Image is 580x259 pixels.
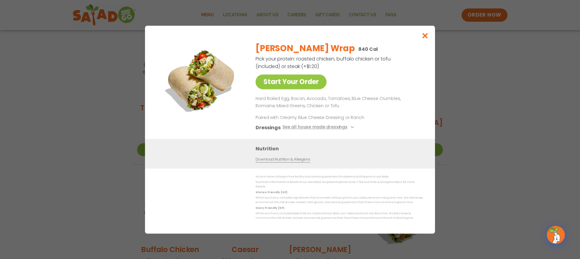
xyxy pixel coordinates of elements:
[159,38,243,122] img: Featured product photo for Cobb Wrap
[256,211,423,221] p: While our menu includes foods that are made without dairy, our restaurants are not dairy free. We...
[256,55,391,70] p: Pick your protein: roasted chicken, buffalo chicken or tofu (included) or steak (+$1.20)
[256,145,426,152] h3: Nutrition
[282,124,356,131] button: See all house made dressings
[256,42,355,55] h2: [PERSON_NAME] Wrap
[256,196,423,205] p: While our menu includes ingredients that are made without gluten, our restaurants are not gluten ...
[256,95,420,110] p: Hard Boiled Egg, Bacon, Avocado, Tomatoes, Blue Cheese Crumbles, Romaine, Mixed Greens, Chicken o...
[358,46,378,53] p: 840 Cal
[256,114,367,121] p: Paired with Creamy Blue Cheese Dressing or Ranch
[256,74,327,89] a: Start Your Order
[256,190,287,194] strong: Gluten Friendly (GF)
[256,175,423,179] p: We are not an allergen free facility and cannot guarantee the absence of allergens in our foods.
[256,206,284,210] strong: Dairy Friendly (DF)
[256,180,423,189] p: Nutrition information is based on our standard recipes and portion sizes. Click Nutrition & Aller...
[256,156,310,162] a: Download Nutrition & Allergens
[547,226,564,243] img: wpChatIcon
[256,124,281,131] h3: Dressings
[415,26,435,46] button: Close modal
